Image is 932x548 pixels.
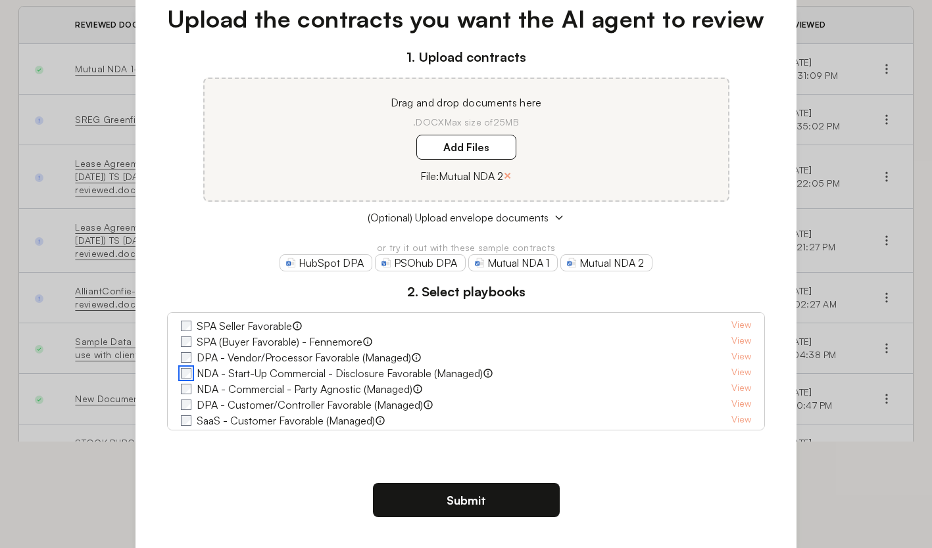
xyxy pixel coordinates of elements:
label: SPA Seller Favorable [197,318,292,334]
p: File: Mutual NDA 2 [420,168,503,184]
button: × [503,166,512,185]
a: View [731,350,751,365]
label: NDA - Start-Up Commercial - Disclosure Favorable (Managed) [197,365,483,381]
h3: 2. Select playbooks [167,282,765,302]
label: Add Files [416,135,516,160]
button: (Optional) Upload envelope documents [167,210,765,225]
a: View [731,428,751,444]
label: SaaS - Customer Favorable (Managed) [197,413,375,428]
a: PSOhub DPA [375,254,466,271]
a: HubSpot DPA [280,254,372,271]
label: DPA - Customer/Controller Favorable (Managed) [197,397,423,413]
a: View [731,318,751,334]
a: View [731,334,751,350]
a: View [731,365,751,381]
p: or try it out with these sample contracts [167,241,765,254]
h3: 1. Upload contracts [167,47,765,67]
button: Submit [373,483,560,517]
label: Fennemore Retail Real Estate - Tenant Favorable [197,428,421,444]
h1: Upload the contracts you want the AI agent to review [167,1,765,37]
label: NDA - Commercial - Party Agnostic (Managed) [197,381,412,397]
a: View [731,397,751,413]
p: Drag and drop documents here [220,95,712,110]
label: SPA (Buyer Favorable) - Fennemore [197,334,362,350]
a: Mutual NDA 2 [560,254,652,271]
span: (Optional) Upload envelope documents [368,210,549,225]
a: View [731,381,751,397]
a: View [731,413,751,428]
label: DPA - Vendor/Processor Favorable (Managed) [197,350,411,365]
p: .DOCX Max size of 25MB [220,116,712,129]
a: Mutual NDA 1 [468,254,558,271]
